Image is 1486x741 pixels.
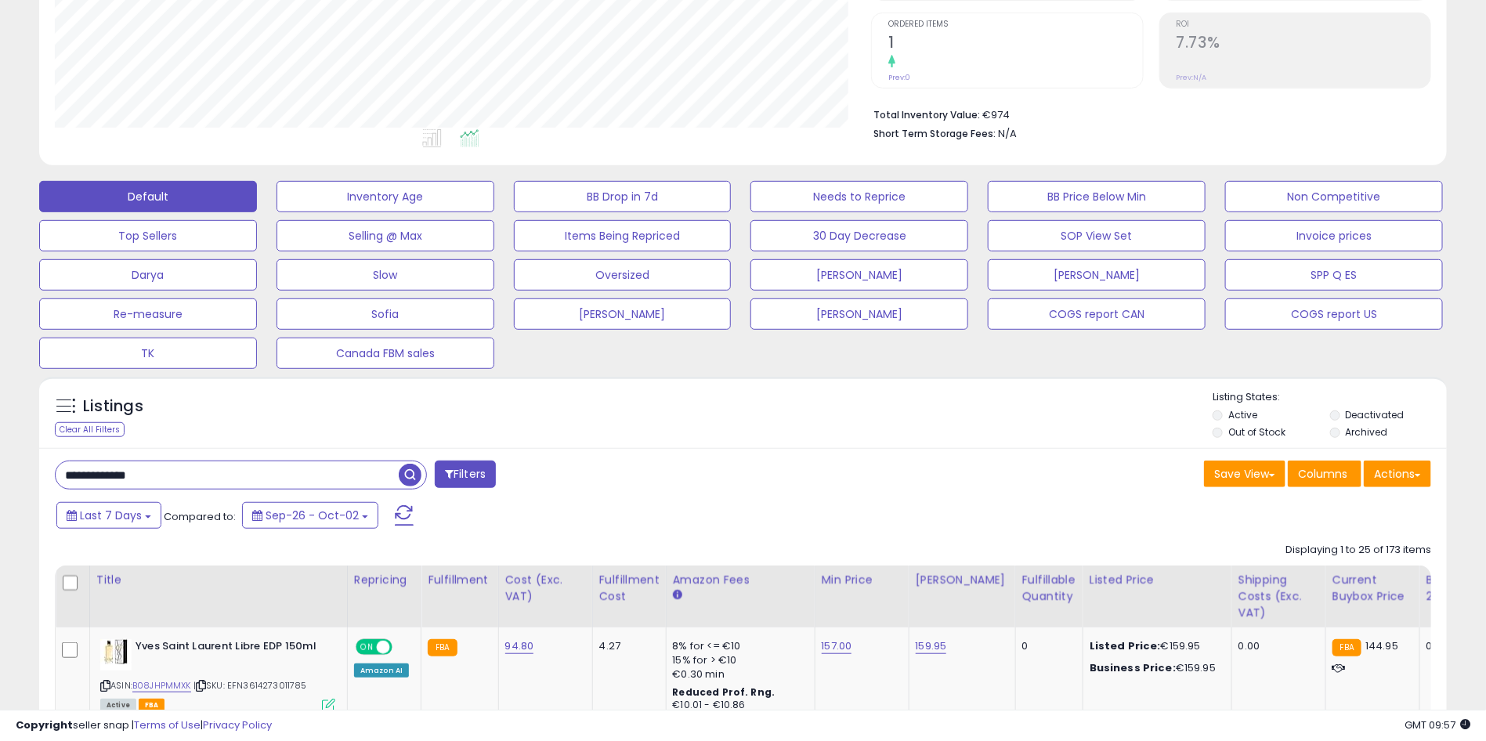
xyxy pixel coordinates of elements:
[873,127,996,140] b: Short Term Storage Fees:
[1426,639,1478,653] div: 0%
[599,572,660,605] div: Fulfillment Cost
[673,639,803,653] div: 8% for <= €10
[55,422,125,437] div: Clear All Filters
[193,679,307,692] span: | SKU: EFN3614273011785
[1346,425,1388,439] label: Archived
[1225,220,1443,251] button: Invoice prices
[988,298,1206,330] button: COGS report CAN
[673,685,776,699] b: Reduced Prof. Rng.
[1229,425,1286,439] label: Out of Stock
[673,667,803,681] div: €0.30 min
[83,396,143,417] h5: Listings
[1090,660,1176,675] b: Business Price:
[1177,34,1430,55] h2: 7.73%
[428,572,491,588] div: Fulfillment
[1229,408,1258,421] label: Active
[599,639,654,653] div: 4.27
[750,220,968,251] button: 30 Day Decrease
[242,502,378,529] button: Sep-26 - Oct-02
[1332,572,1413,605] div: Current Buybox Price
[134,718,201,732] a: Terms of Use
[673,588,682,602] small: Amazon Fees.
[1238,572,1319,621] div: Shipping Costs (Exc. VAT)
[390,641,415,654] span: OFF
[998,126,1017,141] span: N/A
[354,663,409,678] div: Amazon AI
[80,508,142,523] span: Last 7 Days
[56,502,161,529] button: Last 7 Days
[277,298,494,330] button: Sofia
[1346,408,1405,421] label: Deactivated
[16,718,272,733] div: seller snap | |
[822,638,852,654] a: 157.00
[514,220,732,251] button: Items Being Repriced
[514,298,732,330] button: [PERSON_NAME]
[1022,639,1071,653] div: 0
[988,220,1206,251] button: SOP View Set
[888,34,1142,55] h2: 1
[1332,639,1361,656] small: FBA
[888,73,910,82] small: Prev: 0
[1225,259,1443,291] button: SPP Q ES
[357,641,377,654] span: ON
[1090,661,1220,675] div: €159.95
[1298,466,1347,482] span: Columns
[916,572,1009,588] div: [PERSON_NAME]
[1225,298,1443,330] button: COGS report US
[505,638,534,654] a: 94.80
[39,298,257,330] button: Re-measure
[136,639,326,658] b: Yves Saint Laurent Libre EDP 150ml
[132,679,191,692] a: B08JHPMMXK
[435,461,496,488] button: Filters
[988,259,1206,291] button: [PERSON_NAME]
[277,259,494,291] button: Slow
[277,338,494,369] button: Canada FBM sales
[96,572,341,588] div: Title
[39,338,257,369] button: TK
[1213,390,1447,405] p: Listing States:
[750,259,968,291] button: [PERSON_NAME]
[1225,181,1443,212] button: Non Competitive
[1364,461,1431,487] button: Actions
[100,639,132,671] img: 41m-Vka7GZL._SL40_.jpg
[1238,639,1314,653] div: 0.00
[39,181,257,212] button: Default
[1022,572,1076,605] div: Fulfillable Quantity
[916,638,947,654] a: 159.95
[1090,639,1220,653] div: €159.95
[100,639,335,710] div: ASIN:
[1177,20,1430,29] span: ROI
[354,572,414,588] div: Repricing
[1365,638,1398,653] span: 144.95
[673,572,808,588] div: Amazon Fees
[514,181,732,212] button: BB Drop in 7d
[277,220,494,251] button: Selling @ Max
[1204,461,1285,487] button: Save View
[39,259,257,291] button: Darya
[428,639,457,656] small: FBA
[988,181,1206,212] button: BB Price Below Min
[673,653,803,667] div: 15% for > €10
[164,509,236,524] span: Compared to:
[1426,572,1484,605] div: BB Share 24h.
[750,181,968,212] button: Needs to Reprice
[1090,638,1161,653] b: Listed Price:
[1288,461,1361,487] button: Columns
[1090,572,1225,588] div: Listed Price
[873,108,980,121] b: Total Inventory Value:
[888,20,1142,29] span: Ordered Items
[750,298,968,330] button: [PERSON_NAME]
[1177,73,1207,82] small: Prev: N/A
[873,104,1419,123] li: €974
[822,572,902,588] div: Min Price
[266,508,359,523] span: Sep-26 - Oct-02
[16,718,73,732] strong: Copyright
[203,718,272,732] a: Privacy Policy
[1285,543,1431,558] div: Displaying 1 to 25 of 173 items
[1405,718,1470,732] span: 2025-10-10 09:57 GMT
[514,259,732,291] button: Oversized
[277,181,494,212] button: Inventory Age
[505,572,586,605] div: Cost (Exc. VAT)
[39,220,257,251] button: Top Sellers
